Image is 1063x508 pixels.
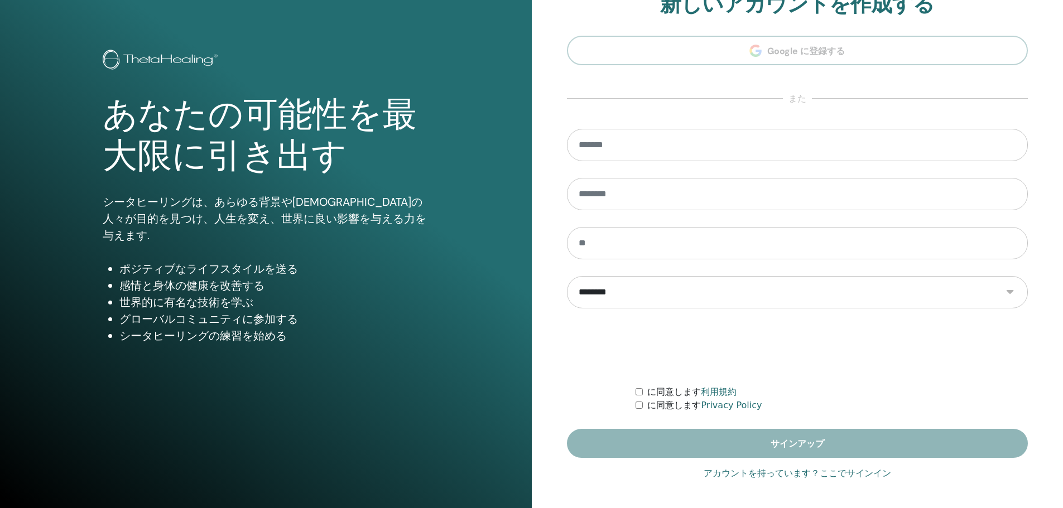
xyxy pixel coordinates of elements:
label: に同意します [647,399,762,412]
h1: あなたの可能性を最大限に引き出す [103,94,429,177]
span: また [783,92,812,105]
li: 世界的に有名な技術を学ぶ [119,294,429,311]
a: 利用規約 [701,386,737,397]
li: グローバルコミュニティに参加する [119,311,429,327]
li: シータヒーリングの練習を始める [119,327,429,344]
label: に同意します [647,385,737,399]
li: 感情と身体の健康を改善する [119,277,429,294]
iframe: reCAPTCHA [713,325,882,369]
a: アカウントを持っています？ここでサインイン [704,467,891,480]
a: Privacy Policy [701,400,762,410]
li: ポジティブなライフスタイルを送る [119,260,429,277]
p: シータヒーリングは、あらゆる背景や[DEMOGRAPHIC_DATA]の人々が目的を見つけ、人生を変え、世界に良い影響を与える力を与えます. [103,193,429,244]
